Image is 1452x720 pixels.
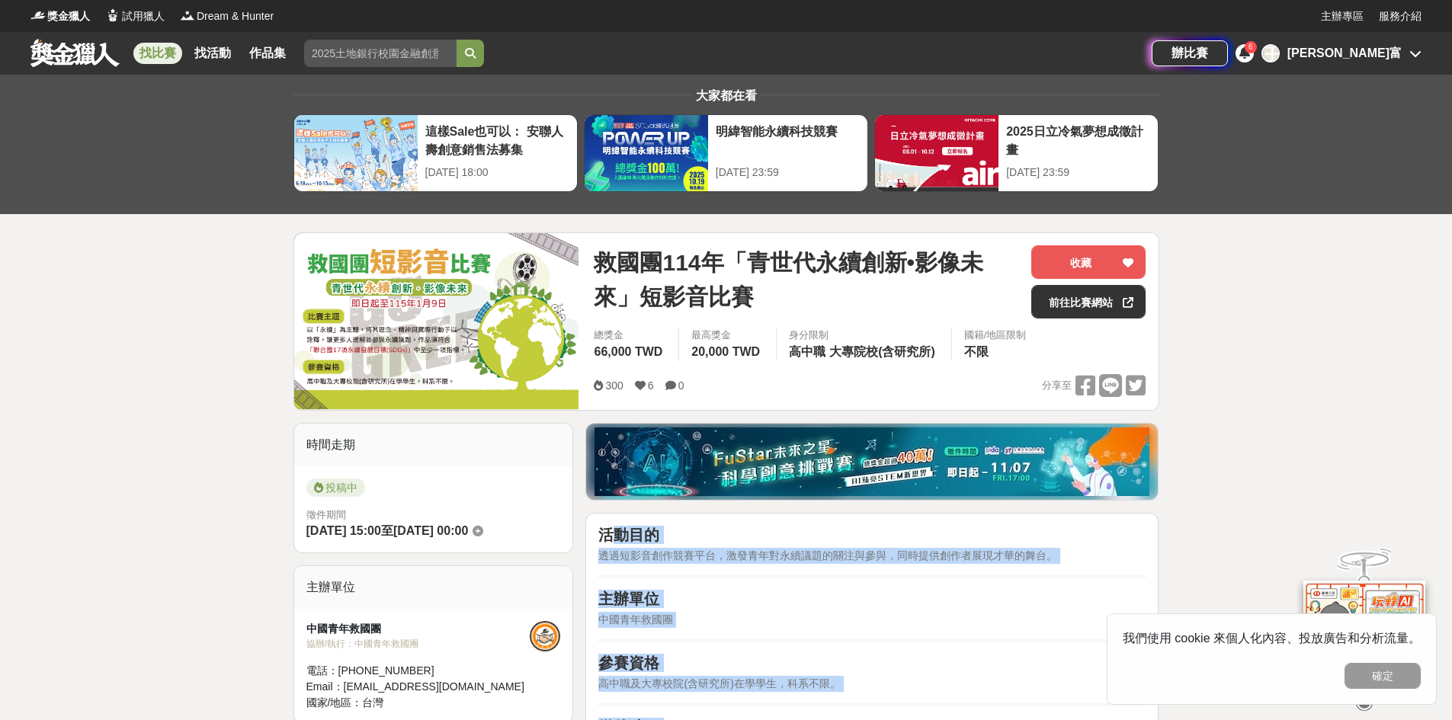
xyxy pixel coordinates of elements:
[393,524,468,537] span: [DATE] 00:00
[122,8,165,24] span: 試用獵人
[829,345,935,358] span: 大專院校(含研究所)
[105,8,165,24] a: Logo試用獵人
[306,621,530,637] div: 中國青年救國團
[1248,43,1253,51] span: 6
[188,43,237,64] a: 找活動
[789,345,825,358] span: 高中職
[133,43,182,64] a: 找比賽
[692,89,761,102] span: 大家都在看
[1042,374,1072,397] span: 分享至
[605,379,623,392] span: 300
[598,590,659,607] strong: 主辦單位
[306,696,363,709] span: 國家/地區：
[30,8,46,23] img: Logo
[874,114,1159,192] a: 2025日立冷氣夢想成徵計畫[DATE] 23:59
[294,233,579,409] img: Cover Image
[304,40,457,67] input: 2025土地銀行校園金融創意挑戰賽：從你出發 開啟智慧金融新頁
[1031,285,1146,318] a: 前往比賽網站
[1006,165,1150,181] div: [DATE] 23:59
[598,526,659,543] strong: 活動目的
[1379,8,1422,24] a: 服務介紹
[1287,44,1402,62] div: [PERSON_NAME]富
[197,8,274,24] span: Dream & Hunter
[595,427,1149,496] img: d40c9272-0343-4c18-9a81-6198b9b9e0f4.jpg
[598,613,673,626] span: 中國青年救國團
[716,165,860,181] div: [DATE] 23:59
[1321,8,1364,24] a: 主辦專區
[594,345,662,358] span: 66,000 TWD
[584,114,868,192] a: 明緯智能永續科技競賽[DATE] 23:59
[598,549,1057,562] span: 透過短影音創作競賽平台，激發青年對永續議題的關注與參與，同時提供創作者展現才華的舞台。
[691,345,760,358] span: 20,000 TWD
[1261,44,1280,62] div: 王
[306,478,365,497] span: 投稿中
[716,123,860,157] div: 明緯智能永續科技競賽
[425,123,569,157] div: 這樣Sale也可以： 安聯人壽創意銷售法募集
[678,379,684,392] span: 0
[180,8,274,24] a: LogoDream & Hunter
[1345,663,1421,689] button: 確定
[598,677,840,690] span: 高中職及大專校院(含研究所)在學學生，科系不限。
[306,679,530,695] div: Email： [EMAIL_ADDRESS][DOMAIN_NAME]
[306,509,346,520] span: 徵件期間
[594,328,666,343] span: 總獎金
[1303,581,1425,682] img: d2146d9a-e6f6-4337-9592-8cefde37ba6b.png
[294,566,573,609] div: 主辦單位
[293,114,578,192] a: 這樣Sale也可以： 安聯人壽創意銷售法募集[DATE] 18:00
[306,524,381,537] span: [DATE] 15:00
[425,165,569,181] div: [DATE] 18:00
[964,345,989,358] span: 不限
[964,328,1027,343] div: 國籍/地區限制
[362,696,383,709] span: 台灣
[306,637,530,651] div: 協辦/執行： 中國青年救國團
[243,43,292,64] a: 作品集
[598,654,659,671] strong: 參賽資格
[306,663,530,679] div: 電話： [PHONE_NUMBER]
[1006,123,1150,157] div: 2025日立冷氣夢想成徵計畫
[381,524,393,537] span: 至
[294,424,573,466] div: 時間走期
[47,8,90,24] span: 獎金獵人
[180,8,195,23] img: Logo
[789,328,939,343] div: 身分限制
[30,8,90,24] a: Logo獎金獵人
[648,379,654,392] span: 6
[594,245,1019,314] span: 救國團114年「青世代永續創新•影像未來」短影音比賽
[1031,245,1146,279] button: 收藏
[1123,632,1421,645] span: 我們使用 cookie 來個人化內容、投放廣告和分析流量。
[691,328,764,343] span: 最高獎金
[1152,40,1228,66] a: 辦比賽
[105,8,120,23] img: Logo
